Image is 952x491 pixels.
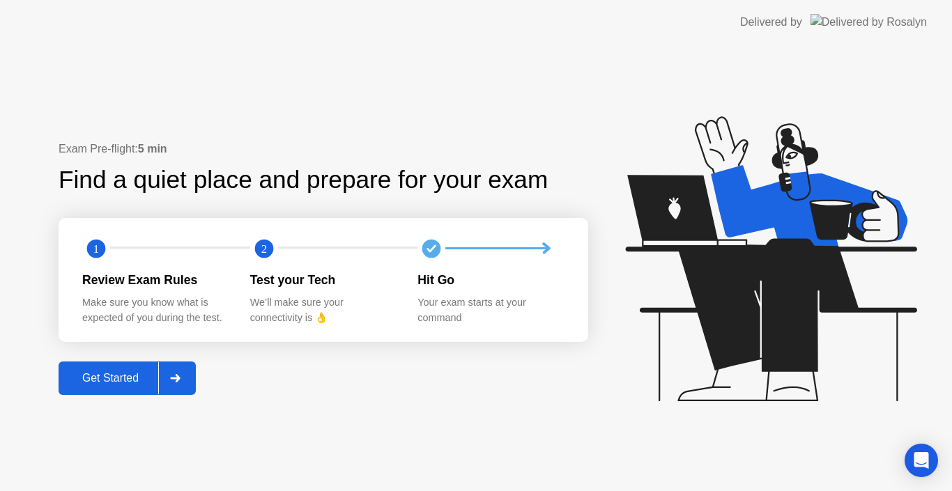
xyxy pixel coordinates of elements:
[261,242,267,255] text: 2
[417,271,563,289] div: Hit Go
[93,242,99,255] text: 1
[59,141,588,157] div: Exam Pre-flight:
[59,162,550,198] div: Find a quiet place and prepare for your exam
[63,372,158,384] div: Get Started
[905,444,938,477] div: Open Intercom Messenger
[59,361,196,395] button: Get Started
[82,271,228,289] div: Review Exam Rules
[250,295,396,325] div: We’ll make sure your connectivity is 👌
[82,295,228,325] div: Make sure you know what is expected of you during the test.
[138,143,167,155] b: 5 min
[811,14,927,30] img: Delivered by Rosalyn
[417,295,563,325] div: Your exam starts at your command
[740,14,802,31] div: Delivered by
[250,271,396,289] div: Test your Tech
